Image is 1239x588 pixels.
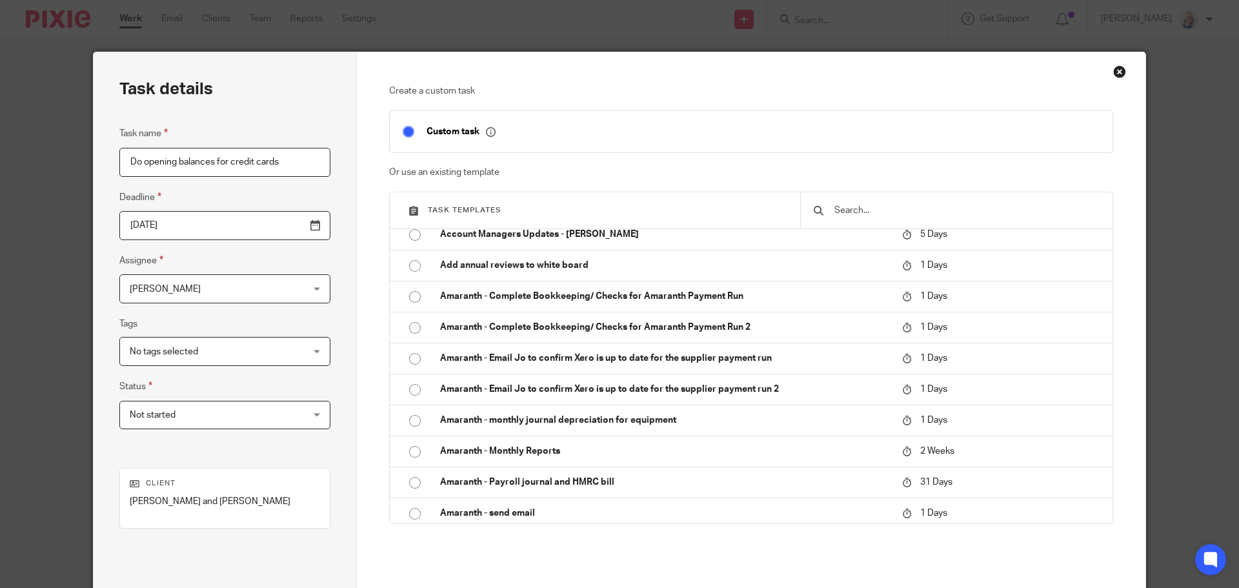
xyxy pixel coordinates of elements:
[440,259,889,272] p: Add annual reviews to white board
[440,476,889,489] p: Amaranth - Payroll journal and HMRC bill
[119,253,163,268] label: Assignee
[389,85,1114,97] p: Create a custom task
[428,207,501,214] span: Task templates
[920,292,947,301] span: 1 Days
[920,323,947,332] span: 1 Days
[427,126,496,137] p: Custom task
[119,78,213,100] h2: Task details
[440,290,889,303] p: Amaranth - Complete Bookkeeping/ Checks for Amaranth Payment Run
[440,414,889,427] p: Amaranth - monthly journal depreciation for equipment
[119,211,330,240] input: Pick a date
[130,411,176,420] span: Not started
[920,354,947,363] span: 1 Days
[440,445,889,458] p: Amaranth - Monthly Reports
[119,126,168,141] label: Task name
[920,447,954,456] span: 2 Weeks
[1113,65,1126,78] div: Close this dialog window
[440,383,889,396] p: Amaranth - Email Jo to confirm Xero is up to date for the supplier payment run 2
[119,379,152,394] label: Status
[920,385,947,394] span: 1 Days
[920,261,947,270] span: 1 Days
[920,416,947,425] span: 1 Days
[130,347,198,356] span: No tags selected
[440,321,889,334] p: Amaranth - Complete Bookkeeping/ Checks for Amaranth Payment Run 2
[920,230,947,239] span: 5 Days
[920,509,947,518] span: 1 Days
[440,507,889,520] p: Amaranth - send email
[119,190,161,205] label: Deadline
[130,495,320,508] p: [PERSON_NAME] and [PERSON_NAME]
[130,478,320,489] p: Client
[119,318,137,330] label: Tags
[920,478,952,487] span: 31 Days
[119,148,330,177] input: Task name
[389,166,1114,179] p: Or use an existing template
[130,285,201,294] span: [PERSON_NAME]
[440,352,889,365] p: Amaranth - Email Jo to confirm Xero is up to date for the supplier payment run
[440,228,889,241] p: Account Managers Updates - [PERSON_NAME]
[833,203,1100,218] input: Search...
